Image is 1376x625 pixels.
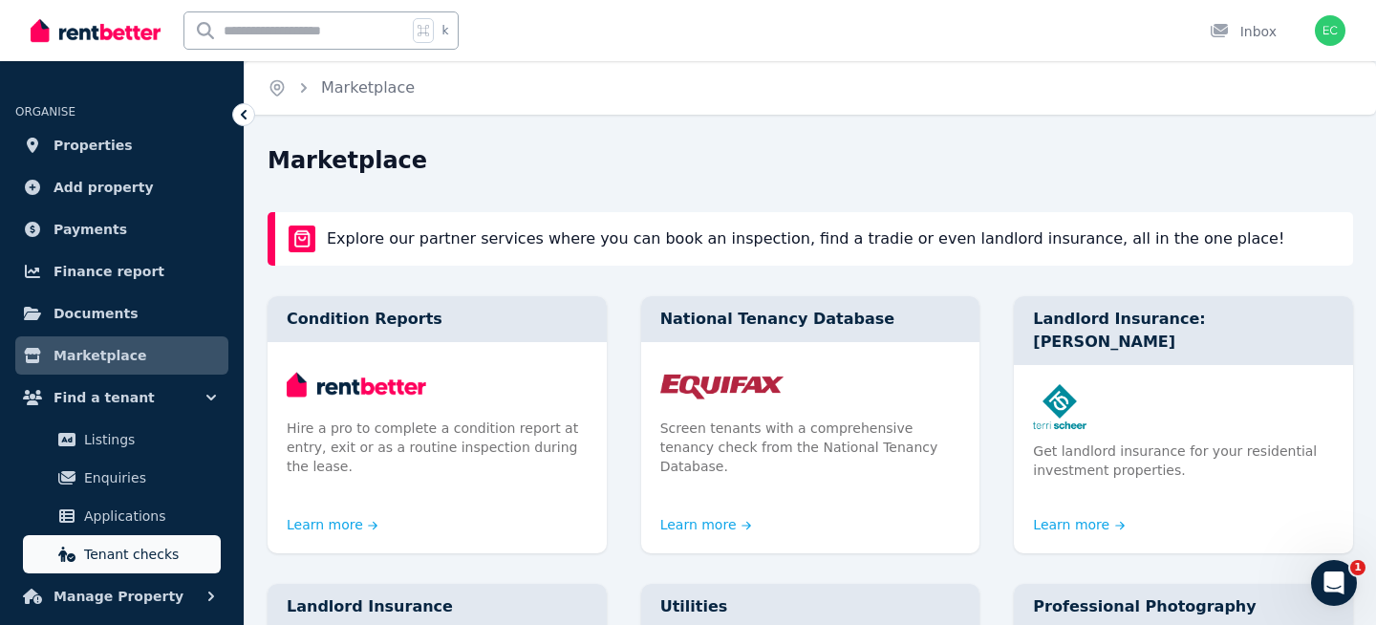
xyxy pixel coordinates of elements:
img: Emily C Poole [1315,15,1345,46]
span: 1 [1350,560,1365,575]
p: Get landlord insurance for your residential investment properties. [1033,442,1334,480]
span: Find a tenant [54,386,155,409]
button: Find a tenant [15,378,228,417]
p: Hire a pro to complete a condition report at entry, exit or as a routine inspection during the le... [287,419,588,476]
iframe: Intercom live chat [1311,560,1357,606]
span: Properties [54,134,133,157]
a: Tenant checks [23,535,221,573]
img: RentBetter [31,16,161,45]
nav: Breadcrumb [245,61,438,115]
p: Screen tenants with a comprehensive tenancy check from the National Tenancy Database. [660,419,961,476]
a: Listings [23,420,221,459]
span: k [441,23,448,38]
a: Learn more [1033,515,1125,534]
button: Manage Property [15,577,228,615]
div: Inbox [1210,22,1277,41]
img: Landlord Insurance: Terri Scheer [1033,384,1334,430]
span: Listings [84,428,213,451]
a: Marketplace [15,336,228,375]
a: Applications [23,497,221,535]
span: Enquiries [84,466,213,489]
a: Documents [15,294,228,333]
a: Payments [15,210,228,248]
span: Finance report [54,260,164,283]
a: Add property [15,168,228,206]
span: Manage Property [54,585,183,608]
span: Add property [54,176,154,199]
div: Landlord Insurance: [PERSON_NAME] [1014,296,1353,365]
span: ORGANISE [15,105,75,119]
div: Condition Reports [268,296,607,342]
h1: Marketplace [268,145,427,176]
a: Learn more [287,515,378,534]
p: Explore our partner services where you can book an inspection, find a tradie or even landlord ins... [327,227,1284,250]
img: National Tenancy Database [660,361,961,407]
span: Applications [84,505,213,528]
span: Tenant checks [84,543,213,566]
span: Marketplace [54,344,146,367]
div: National Tenancy Database [641,296,980,342]
a: Finance report [15,252,228,291]
a: Learn more [660,515,752,534]
img: rentBetter Marketplace [289,226,315,252]
img: Condition Reports [287,361,588,407]
span: Documents [54,302,139,325]
a: Enquiries [23,459,221,497]
a: Properties [15,126,228,164]
a: Marketplace [321,78,415,97]
span: Payments [54,218,127,241]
